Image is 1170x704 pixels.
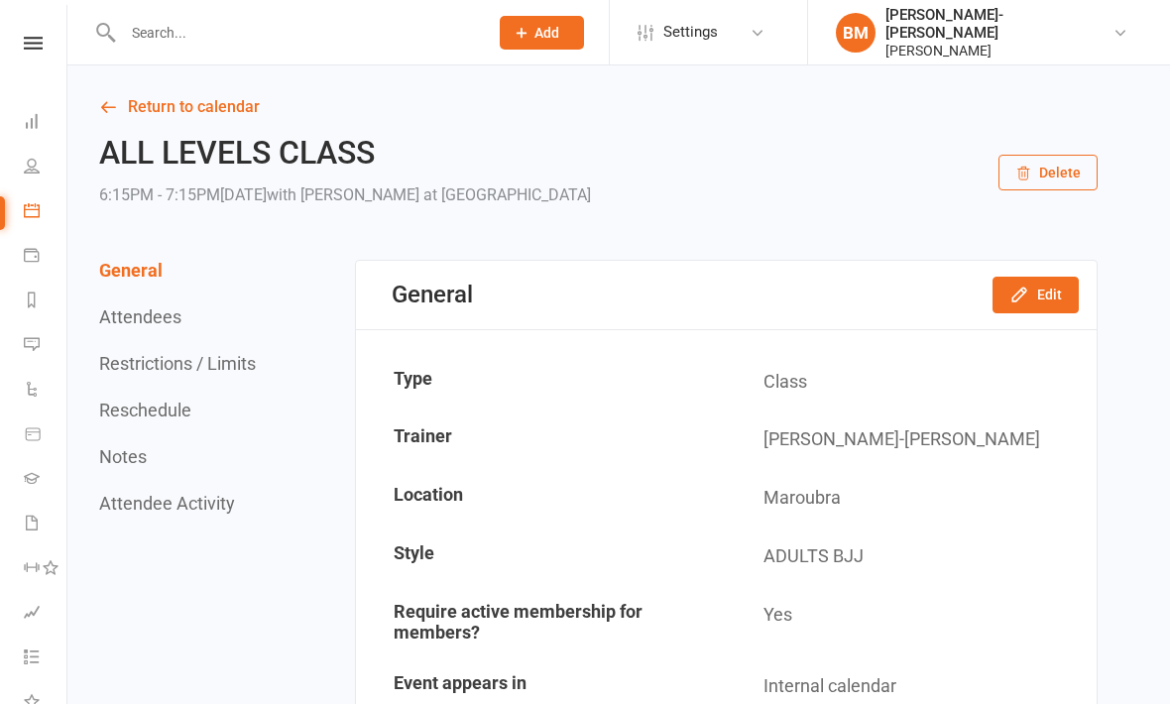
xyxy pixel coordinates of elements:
button: Edit [993,277,1079,312]
td: Maroubra [728,470,1096,527]
button: Delete [998,155,1098,190]
td: Location [358,470,726,527]
span: Add [534,25,559,41]
a: Payments [24,235,68,280]
input: Search... [117,19,474,47]
div: [PERSON_NAME] [885,42,1112,59]
div: [PERSON_NAME]-[PERSON_NAME] [885,6,1112,42]
a: Assessments [24,592,68,637]
button: Notes [99,446,147,467]
button: Reschedule [99,400,191,420]
button: Attendees [99,306,181,327]
td: Yes [728,587,1096,656]
a: Dashboard [24,101,68,146]
a: Reports [24,280,68,324]
td: Class [728,354,1096,411]
td: Trainer [358,411,726,468]
button: Attendee Activity [99,493,235,514]
td: Type [358,354,726,411]
button: Add [500,16,584,50]
a: People [24,146,68,190]
div: Internal calendar [763,672,1082,701]
td: Require active membership for members? [358,587,726,656]
td: ADULTS BJJ [728,528,1096,585]
span: Settings [663,10,718,55]
a: Calendar [24,190,68,235]
td: [PERSON_NAME]-[PERSON_NAME] [728,411,1096,468]
span: at [GEOGRAPHIC_DATA] [423,185,591,204]
button: Restrictions / Limits [99,353,256,374]
div: 6:15PM - 7:15PM[DATE] [99,181,591,209]
h2: ALL LEVELS CLASS [99,136,591,171]
button: General [99,260,163,281]
td: Style [358,528,726,585]
div: General [392,281,473,308]
span: with [PERSON_NAME] [267,185,419,204]
a: Return to calendar [99,93,1098,121]
div: BM [836,13,876,53]
a: Product Sales [24,413,68,458]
